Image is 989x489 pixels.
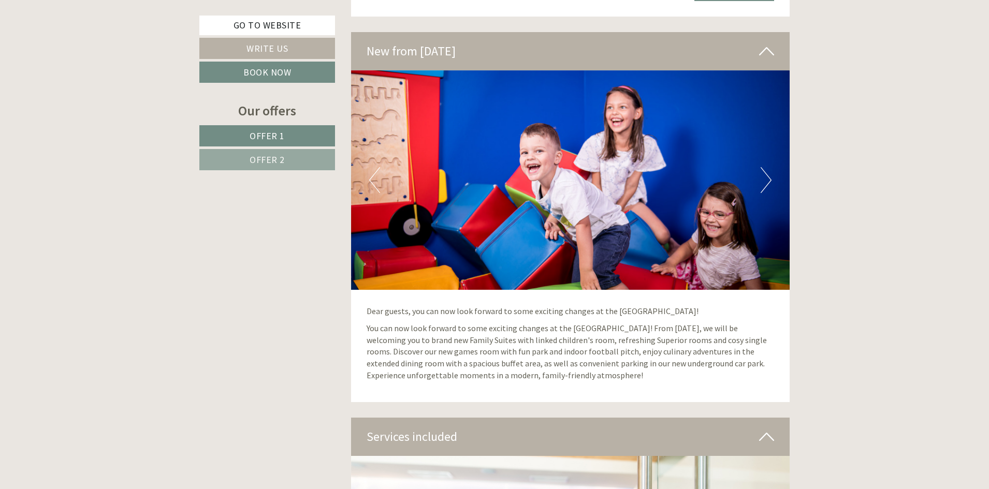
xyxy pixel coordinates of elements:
div: Our offers [199,101,335,120]
a: Write us [199,38,335,59]
button: Previous [369,167,380,193]
div: New from [DATE] [351,32,790,70]
div: Hello, how can we help you? [8,28,120,60]
button: Next [761,167,772,193]
a: Book now [199,62,335,83]
span: Offer 1 [250,130,285,142]
div: Services included [351,418,790,456]
p: Dear guests, you can now look forward to some exciting changes at the [GEOGRAPHIC_DATA]! [367,305,775,317]
div: Inso Sonnenheim [16,30,114,38]
button: Send [353,270,408,291]
small: 07:36 [16,50,114,57]
p: You can now look forward to some exciting changes at the [GEOGRAPHIC_DATA]! From [DATE], we will ... [367,322,775,381]
a: Go to website [199,16,335,35]
div: [DATE] [185,8,223,25]
span: Offer 2 [250,154,285,166]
